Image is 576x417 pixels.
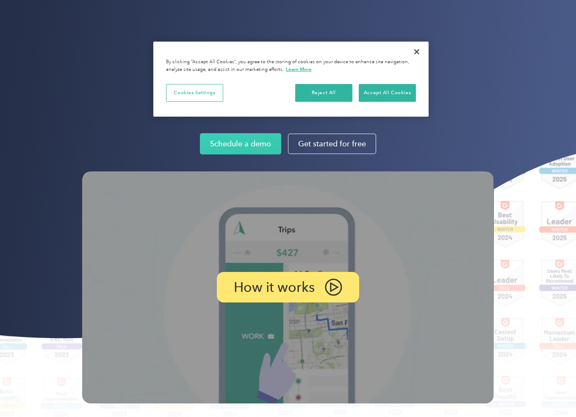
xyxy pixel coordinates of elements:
[295,84,352,102] button: Reject All
[288,134,376,154] a: Get started for free
[166,59,416,73] div: By clicking “Accept All Cookies”, you agree to the storing of cookies on your device to enhance s...
[407,42,426,61] button: Close
[359,84,416,102] button: Accept All Cookies
[153,42,429,117] div: Cookie banner
[200,133,281,154] a: Schedule a demo
[153,42,429,117] div: Privacy
[166,84,223,102] button: Cookies Settings
[286,66,312,72] a: More information about your privacy, opens in a new tab
[234,282,315,292] p: How it works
